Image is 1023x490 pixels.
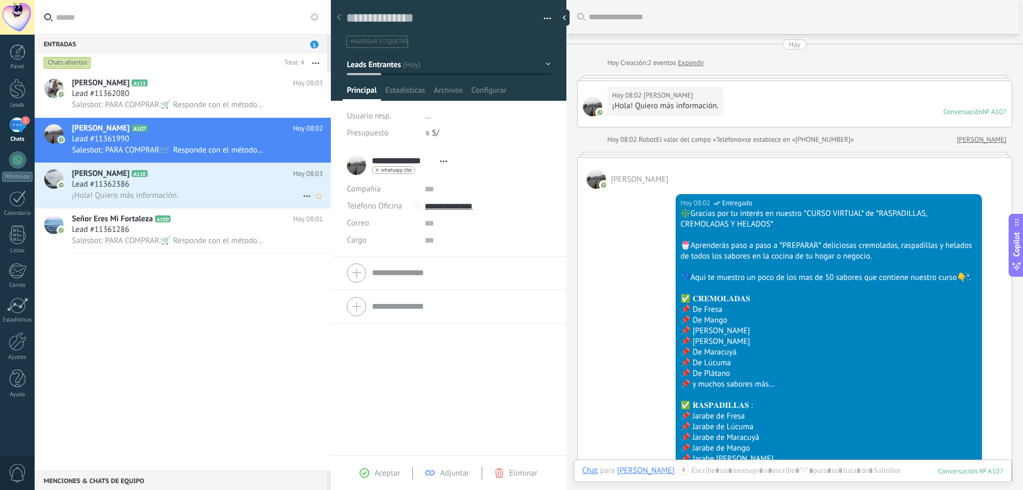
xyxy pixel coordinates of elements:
span: José Omar Henao [583,97,602,116]
div: Menciones & Chats de equipo [35,471,327,490]
span: Lead #11362386 [72,179,129,190]
span: 1 [310,41,319,49]
div: 🍧Aprenderás paso a paso a *PREPARAR* deliciosas cremoladas, raspadillas y helados de todos los sa... [680,240,977,262]
div: Hoy 08:02 [607,134,639,145]
span: Principal [347,85,377,101]
div: Ayuda [2,391,33,398]
a: [PERSON_NAME] [957,134,1006,145]
button: Correo [347,215,369,232]
div: 📌 De Mango [680,315,977,326]
div: Leads [2,102,33,109]
span: A110 [132,170,147,177]
span: [PERSON_NAME] [72,168,129,179]
span: Hoy 08:03 [293,168,323,179]
img: icon [58,181,65,189]
span: para [600,465,615,476]
div: Hoy 08:02 [612,90,644,101]
div: 📌 Jarabe de Lúcuma [680,422,977,432]
div: 📌 Jarabe de Mango [680,443,977,454]
span: 1 [21,116,30,125]
img: icon [58,136,65,143]
span: Lead #11361990 [72,134,129,144]
div: Usuario resp. [347,108,417,125]
div: 📌 De Fresa [680,304,977,315]
span: : [675,465,676,476]
div: ¡Hola! Quiero más información. [612,101,719,111]
span: José Omar Henao [611,174,669,184]
button: Más [304,53,327,73]
a: Expandir [678,58,704,68]
span: José Omar Henao [587,170,606,189]
a: avataricon[PERSON_NAME]A107Hoy 08:02Lead #11361990Salesbot: PARA COMPRAR:🛒 Responde con el método... [35,118,331,163]
div: Listas [2,247,33,254]
div: Hoy [789,39,801,50]
span: Eliminar [509,468,538,478]
span: S/ [432,128,439,138]
span: A100 [155,215,170,222]
div: Compañía [347,181,417,198]
div: 📌 [PERSON_NAME] [680,336,977,347]
div: Chats [2,136,33,143]
span: [PERSON_NAME] [72,78,129,89]
div: Correo [2,282,33,289]
div: WhatsApp [2,172,33,182]
span: A107 [132,125,147,132]
span: Adjuntar [440,468,469,478]
span: Correo [347,218,369,228]
img: com.amocrm.amocrmwa.svg [596,109,604,116]
span: [PERSON_NAME] [72,123,129,134]
span: Cargo [347,236,367,244]
span: Hoy 08:03 [293,78,323,89]
span: Robot [639,135,656,144]
img: com.amocrm.amocrmwa.svg [600,181,607,189]
div: 📌 Jarabe [PERSON_NAME] [680,454,977,464]
div: Chats abiertos [44,57,91,69]
div: ✅ 𝐑𝐀𝐒𝐏𝐀𝐃𝐈𝐋𝐋𝐀𝐒 : [680,400,977,411]
span: Salesbot: PARA COMPRAR:🛒 Responde con el método de pago que prefieras👇 🟦PagoMovil ¡Si realizas el... [72,145,264,155]
div: Ajustes [2,354,33,361]
span: Estadísticas [385,85,425,101]
img: icon [58,91,65,98]
div: Estadísticas [2,317,33,324]
div: Total: 4 [280,58,304,68]
span: 2 eventos [647,58,676,68]
div: Ocultar [559,10,570,26]
span: El valor del campo «Teléfono» [656,134,745,145]
span: Hoy 08:02 [293,123,323,134]
span: Presupuesto [347,128,388,138]
div: ❇️Gracias por tu interés en nuestro *CURSO VIRTUAL* de *RASPADILLAS, CREMOLADAS Y HELADOS* [680,208,977,230]
div: ✅ 𝐂𝐑𝐄𝐌𝐎𝐋𝐀𝐃𝐀𝐒 [680,294,977,304]
a: avataricon[PERSON_NAME]A113Hoy 08:03Lead #11362080Salesbot: PARA COMPRAR:🛒 Responde con el método... [35,73,331,117]
img: icon [58,227,65,234]
div: Hoy [607,58,621,68]
span: whatsapp lite [381,167,412,173]
span: Entregado [722,198,752,208]
span: Hoy 08:01 [293,214,323,224]
span: Lead #11362080 [72,89,129,99]
div: № A107 [983,107,1006,116]
span: Salesbot: PARA COMPRAR:🛒 Responde con el método de pago que prefieras👇 🟦PagoMovil ¡Si realizas el... [72,100,264,110]
span: Configurar [471,85,506,101]
span: Teléfono Oficina [347,201,402,211]
div: 📌 y muchos sabores más… [680,379,977,390]
div: 📌 De Maracuyá [680,347,977,358]
div: 💙Aqui te muestro un poco de los mas de 50 sabores que contiene nuestro curso👇*. [680,272,977,283]
div: 📌 Jarabe de Maracuyá [680,432,977,443]
span: Salesbot: PARA COMPRAR:🛒 Responde con el método de pago que prefieras👇 🟦PagoMovil ¡Si realizas el... [72,236,264,246]
a: avataricon[PERSON_NAME]A110Hoy 08:03Lead #11362386¡Hola! Quiero más información. [35,163,331,208]
div: Cargo [347,232,417,249]
div: 📌 Jarabe de Fresa [680,411,977,422]
div: Panel [2,63,33,70]
div: 107 [938,467,1003,476]
span: ¡Hola! Quiero más información. [72,190,178,200]
span: ... [425,111,432,121]
button: Teléfono Oficina [347,198,402,215]
span: #agregar etiquetas [351,38,408,45]
span: Lead #11361286 [72,224,129,235]
a: avatariconSeñor Eres Mi FortalezaA100Hoy 08:01Lead #11361286Salesbot: PARA COMPRAR:🛒 Responde con... [35,208,331,253]
div: Entradas [35,34,327,53]
span: Usuario resp. [347,111,391,121]
div: 📌 De Plátano [680,368,977,379]
span: Archivos [434,85,462,101]
div: Conversación [943,107,983,116]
